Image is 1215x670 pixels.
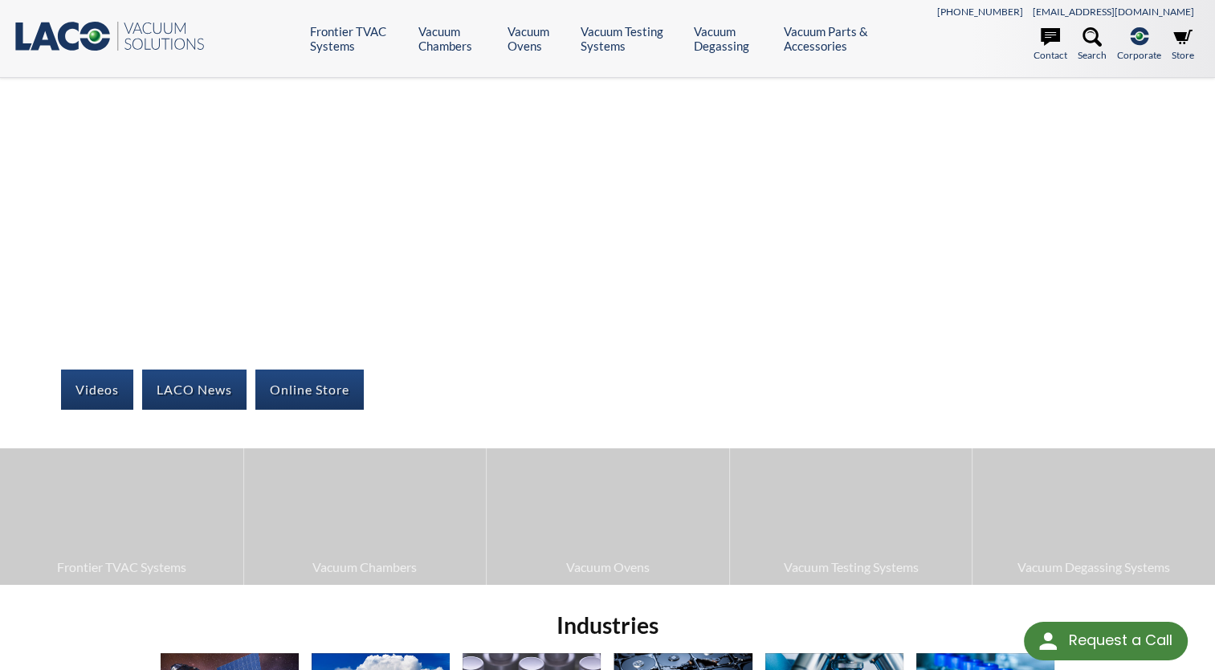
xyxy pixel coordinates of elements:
a: [EMAIL_ADDRESS][DOMAIN_NAME] [1033,6,1194,18]
a: Vacuum Parts & Accessories [784,24,901,53]
a: Vacuum Testing Systems [581,24,682,53]
a: Search [1078,27,1107,63]
a: Frontier TVAC Systems [310,24,406,53]
img: round button [1035,628,1061,654]
a: Vacuum Degassing [694,24,772,53]
span: Vacuum Chambers [252,557,479,578]
a: Vacuum Ovens [487,448,729,584]
div: Request a Call [1024,622,1188,660]
a: Vacuum Ovens [507,24,568,53]
a: Store [1172,27,1194,63]
span: Frontier TVAC Systems [8,557,235,578]
span: Vacuum Ovens [495,557,721,578]
a: LACO News [142,370,247,410]
a: Contact [1034,27,1067,63]
a: [PHONE_NUMBER] [937,6,1023,18]
a: Videos [61,370,133,410]
span: Vacuum Degassing Systems [981,557,1207,578]
a: Vacuum Chambers [244,448,487,584]
div: Request a Call [1068,622,1172,659]
span: Corporate [1117,47,1161,63]
span: Vacuum Testing Systems [738,557,964,578]
a: Vacuum Degassing Systems [972,448,1215,584]
a: Online Store [255,370,364,410]
a: Vacuum Chambers [418,24,495,53]
h2: Industries [154,611,1061,640]
a: Vacuum Testing Systems [730,448,972,584]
